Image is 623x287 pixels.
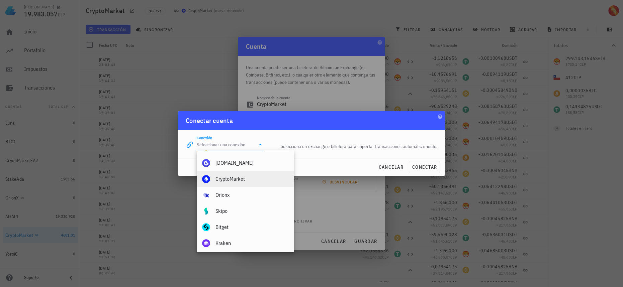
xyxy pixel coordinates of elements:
[215,208,288,214] div: Skipo
[197,139,255,150] input: Seleccionar una conexión
[376,161,406,173] button: cancelar
[215,240,288,246] div: Kraken
[412,164,437,170] span: conectar
[268,139,441,154] div: Selecciona un exchange o billetera para importar transacciones automáticamente.
[186,115,233,126] div: Conectar cuenta
[215,160,288,166] div: [DOMAIN_NAME]
[215,176,288,182] div: CryptoMarket
[215,192,288,198] div: Orionx
[197,135,212,140] label: Conexión
[378,164,404,170] span: cancelar
[409,161,440,173] button: conectar
[215,224,288,230] div: Bitget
